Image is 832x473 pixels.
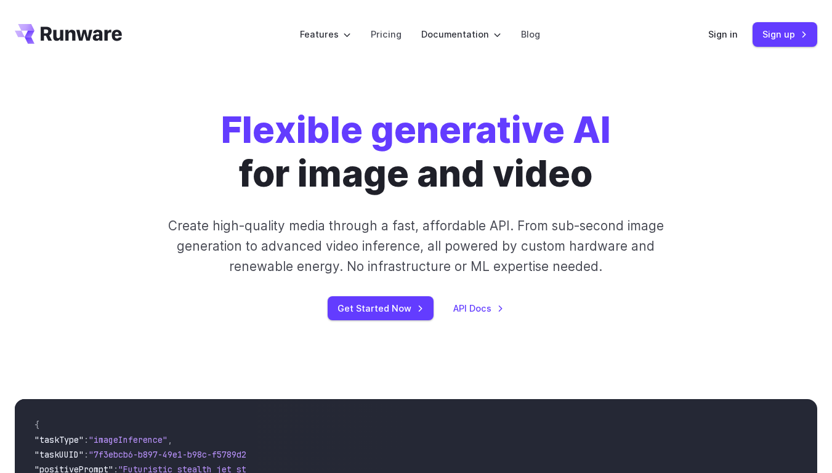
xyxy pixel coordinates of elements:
[84,449,89,460] span: :
[421,27,501,41] label: Documentation
[160,216,673,277] p: Create high-quality media through a fast, affordable API. From sub-second image generation to adv...
[89,434,168,445] span: "imageInference"
[15,24,122,44] a: Go to /
[708,27,738,41] a: Sign in
[34,434,84,445] span: "taskType"
[521,27,540,41] a: Blog
[328,296,434,320] a: Get Started Now
[221,108,611,152] strong: Flexible generative AI
[34,419,39,431] span: {
[753,22,817,46] a: Sign up
[221,108,611,196] h1: for image and video
[371,27,402,41] a: Pricing
[453,301,504,315] a: API Docs
[34,449,84,460] span: "taskUUID"
[300,27,351,41] label: Features
[89,449,276,460] span: "7f3ebcb6-b897-49e1-b98c-f5789d2d40d7"
[84,434,89,445] span: :
[168,434,172,445] span: ,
